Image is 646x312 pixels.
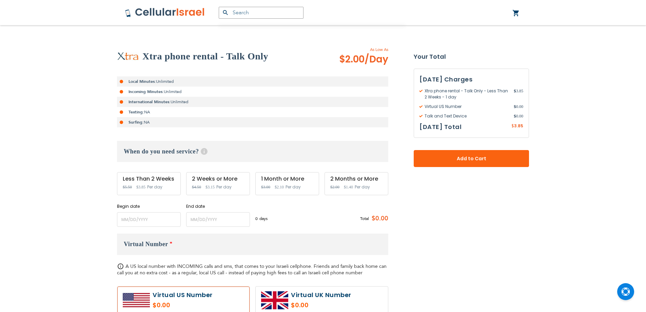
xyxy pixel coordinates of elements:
[414,150,529,167] button: Add to Cart
[275,185,284,189] span: $2.10
[514,113,516,119] span: $
[219,7,304,19] input: Search
[261,176,313,182] div: 1 Month or More
[514,104,516,110] span: $
[192,185,201,189] span: $4.50
[436,155,507,162] span: Add to Cart
[117,97,388,107] li: Unlimited
[330,176,383,182] div: 2 Months or More
[286,184,301,190] span: Per day
[201,148,208,155] span: Help
[419,113,514,119] span: Talk and Text Device
[117,107,388,117] li: NA
[419,104,514,110] span: Virtual US Number
[129,109,144,115] strong: Texting:
[186,203,250,209] label: End date
[339,53,388,66] span: $2.00
[142,50,268,63] h2: Xtra phone rental - Talk Only
[514,104,523,110] span: 0.00
[344,185,353,189] span: $1.40
[511,123,514,129] span: $
[360,216,369,222] span: Total
[129,99,171,105] strong: International Minutes:
[117,263,387,276] span: A US local number with INCOMING calls and sms, that comes to your Israeli cellphone. Friends and ...
[117,212,181,227] input: MM/DD/YYYY
[355,184,370,190] span: Per day
[125,7,205,18] img: Cellular Israel
[192,176,244,182] div: 2 Weeks or More
[330,185,339,189] span: $2.00
[117,76,388,87] li: Unlimited
[117,117,388,127] li: NA
[255,216,259,222] span: 0
[321,47,388,53] span: As Low As
[147,184,162,190] span: Per day
[136,185,145,189] span: $3.85
[129,120,144,125] strong: Surfing:
[186,212,250,227] input: MM/DD/YYYY
[117,203,181,209] label: Begin date
[261,185,270,189] span: $3.00
[514,123,523,129] span: 3.85
[369,214,388,224] span: $0.00
[205,185,215,189] span: $3.15
[414,52,529,62] strong: Your Total
[129,79,156,84] strong: Local Minutes:
[259,216,268,222] span: days
[123,185,132,189] span: $5.50
[514,88,523,100] span: 3.85
[117,52,139,61] img: Xtra phone rental - Talk Only
[365,53,388,66] span: /Day
[123,176,175,182] div: Less Than 2 Weeks
[419,74,523,85] h3: [DATE] Charges
[419,88,514,100] span: Xtra phone rental - Talk Only - Less Than 2 Weeks - 1 day
[514,88,516,94] span: $
[419,122,462,132] h3: [DATE] Total
[124,241,168,247] span: Virtual Number
[117,141,388,162] h3: When do you need service?
[129,89,164,94] strong: Incoming Minutes:
[514,113,523,119] span: 0.00
[117,87,388,97] li: Unlimited
[216,184,232,190] span: Per day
